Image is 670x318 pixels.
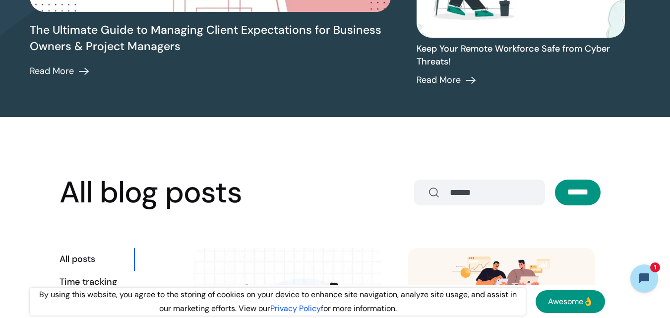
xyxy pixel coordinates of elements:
div: Read More [30,64,74,78]
h2: All blog posts [60,177,242,209]
a: Privacy Policy [270,303,321,314]
a: Awesome👌 [536,290,605,313]
div: By using this website, you agree to the storing of cookies on your device to enhance site navigat... [30,288,526,316]
div: Time tracking [60,275,134,289]
h5: Keep Your Remote Workforce Safe from Cyber Threats! [417,43,625,68]
h5: The Ultimate Guide to Managing Client Expectations for Business Owners & Project Managers [30,22,391,55]
div: All posts [60,253,134,266]
div: Read More [417,73,461,87]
